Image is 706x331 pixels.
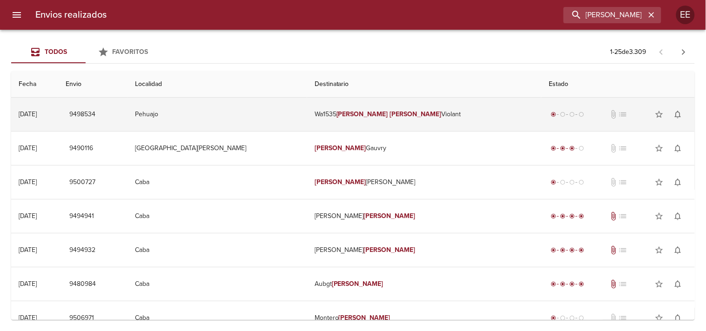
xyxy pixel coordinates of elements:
span: No tiene pedido asociado [618,178,627,187]
span: 9480984 [69,278,96,290]
span: radio_button_checked [560,247,565,253]
em: [PERSON_NAME] [390,110,442,118]
em: [PERSON_NAME] [315,144,366,152]
th: Destinatario [307,71,541,98]
button: Activar notificaciones [669,105,687,124]
span: radio_button_checked [560,146,565,151]
span: radio_button_checked [560,213,565,219]
span: radio_button_unchecked [569,179,575,185]
span: radio_button_checked [569,146,575,151]
div: Generado [549,313,586,323]
div: EE [676,6,695,24]
span: star_border [655,144,664,153]
button: 9490116 [66,140,97,157]
span: 9498534 [69,109,95,120]
span: radio_button_checked [551,315,556,321]
span: radio_button_unchecked [578,146,584,151]
td: Caba [128,165,307,199]
span: 9494941 [69,211,94,222]
td: Wa1535 Violant [307,98,541,131]
span: radio_button_checked [578,281,584,287]
span: radio_button_unchecked [578,112,584,117]
div: Generado [549,178,586,187]
em: [PERSON_NAME] [315,178,366,186]
span: 9490116 [69,143,93,154]
span: Tiene documentos adjuntos [609,279,618,289]
div: Entregado [549,212,586,221]
div: [DATE] [19,178,37,186]
div: Tabs Envios [11,41,160,63]
span: 9506971 [69,312,94,324]
span: radio_button_unchecked [578,315,584,321]
td: Gauvry [307,132,541,165]
em: [PERSON_NAME] [364,212,416,220]
div: Entregado [549,279,586,289]
button: Activar notificaciones [669,309,687,327]
span: notifications_none [673,144,683,153]
em: [PERSON_NAME] [336,110,388,118]
div: En viaje [549,144,586,153]
th: Estado [541,71,695,98]
span: radio_button_unchecked [560,315,565,321]
span: Pagina siguiente [672,41,695,63]
button: Agregar a favoritos [650,173,669,192]
button: Agregar a favoritos [650,275,669,293]
span: radio_button_checked [551,281,556,287]
span: radio_button_checked [551,146,556,151]
td: Pehuajo [128,98,307,131]
span: No tiene pedido asociado [618,212,627,221]
th: Fecha [11,71,58,98]
span: radio_button_checked [560,281,565,287]
span: No tiene documentos adjuntos [609,144,618,153]
em: [PERSON_NAME] [339,314,390,322]
span: star_border [655,212,664,221]
button: 9500727 [66,174,99,191]
span: Tiene documentos adjuntos [609,245,618,255]
button: 9480984 [66,276,100,293]
span: radio_button_checked [551,213,556,219]
div: [DATE] [19,246,37,254]
span: No tiene documentos adjuntos [609,178,618,187]
span: radio_button_checked [569,281,575,287]
button: 9506971 [66,310,98,327]
td: [PERSON_NAME] [307,199,541,233]
td: [PERSON_NAME] [307,165,541,199]
button: Activar notificaciones [669,139,687,158]
span: radio_button_checked [578,247,584,253]
div: Abrir información de usuario [676,6,695,24]
button: 9498534 [66,106,99,123]
th: Envio [58,71,128,98]
span: star_border [655,245,664,255]
span: Favoritos [113,48,148,56]
input: buscar [564,7,645,23]
button: Agregar a favoritos [650,309,669,327]
span: Todos [45,48,67,56]
span: notifications_none [673,178,683,187]
td: Caba [128,199,307,233]
span: star_border [655,313,664,323]
td: Caba [128,267,307,301]
div: [DATE] [19,280,37,288]
span: notifications_none [673,212,683,221]
div: [DATE] [19,212,37,220]
span: No tiene pedido asociado [618,279,627,289]
span: radio_button_unchecked [560,179,565,185]
span: notifications_none [673,110,683,119]
span: radio_button_checked [551,112,556,117]
span: radio_button_unchecked [569,112,575,117]
span: Pagina anterior [650,47,672,56]
span: radio_button_unchecked [578,179,584,185]
button: 9494932 [66,242,99,259]
span: No tiene pedido asociado [618,144,627,153]
em: [PERSON_NAME] [332,280,383,288]
span: notifications_none [673,279,683,289]
em: [PERSON_NAME] [364,246,416,254]
span: No tiene documentos adjuntos [609,110,618,119]
span: radio_button_checked [551,247,556,253]
span: star_border [655,178,664,187]
span: radio_button_checked [551,179,556,185]
td: [GEOGRAPHIC_DATA][PERSON_NAME] [128,132,307,165]
th: Localidad [128,71,307,98]
span: notifications_none [673,313,683,323]
span: Tiene documentos adjuntos [609,212,618,221]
